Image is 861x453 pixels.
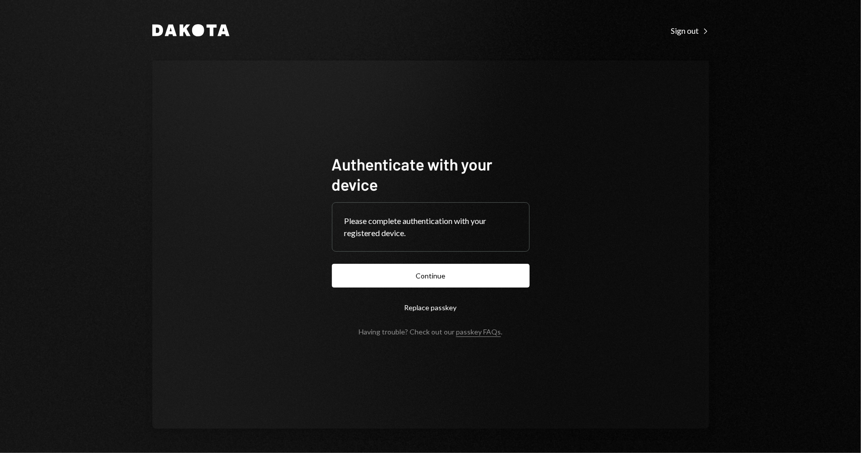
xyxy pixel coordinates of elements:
[332,264,530,288] button: Continue
[456,327,501,337] a: passkey FAQs
[345,215,517,239] div: Please complete authentication with your registered device.
[671,25,709,36] a: Sign out
[671,26,709,36] div: Sign out
[332,296,530,319] button: Replace passkey
[359,327,502,336] div: Having trouble? Check out our .
[332,154,530,194] h1: Authenticate with your device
